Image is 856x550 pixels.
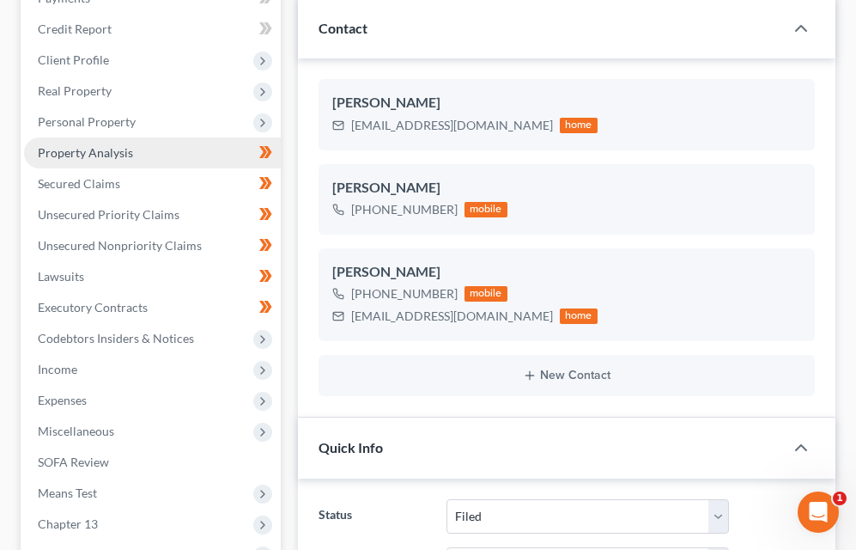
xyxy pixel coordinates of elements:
[24,292,281,323] a: Executory Contracts
[38,21,112,36] span: Credit Report
[332,262,801,283] div: [PERSON_NAME]
[38,207,179,222] span: Unsecured Priority Claims
[351,201,458,218] div: [PHONE_NUMBER]
[24,168,281,199] a: Secured Claims
[351,308,553,325] div: [EMAIL_ADDRESS][DOMAIN_NAME]
[38,114,136,129] span: Personal Property
[332,93,801,113] div: [PERSON_NAME]
[351,117,553,134] div: [EMAIL_ADDRESS][DOMAIN_NAME]
[464,202,507,217] div: mobile
[38,516,98,531] span: Chapter 13
[38,145,133,160] span: Property Analysis
[24,14,281,45] a: Credit Report
[38,486,97,500] span: Means Test
[24,137,281,168] a: Property Analysis
[38,176,120,191] span: Secured Claims
[38,238,202,253] span: Unsecured Nonpriority Claims
[798,492,839,533] iframe: Intercom live chat
[38,269,84,284] span: Lawsuits
[833,492,847,505] span: 1
[24,230,281,261] a: Unsecured Nonpriority Claims
[464,286,507,302] div: mobile
[332,178,801,199] div: [PERSON_NAME]
[24,261,281,292] a: Lawsuits
[38,300,148,315] span: Executory Contracts
[38,331,194,345] span: Codebtors Insiders & Notices
[310,499,438,534] label: Status
[38,455,109,469] span: SOFA Review
[332,369,801,382] button: New Contact
[38,393,87,407] span: Expenses
[560,309,598,324] div: home
[24,447,281,478] a: SOFA Review
[351,285,458,302] div: [PHONE_NUMBER]
[38,424,114,438] span: Miscellaneous
[38,83,112,98] span: Real Property
[319,20,367,36] span: Contact
[319,439,383,455] span: Quick Info
[560,118,598,133] div: home
[38,362,77,376] span: Income
[24,199,281,230] a: Unsecured Priority Claims
[38,52,109,67] span: Client Profile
